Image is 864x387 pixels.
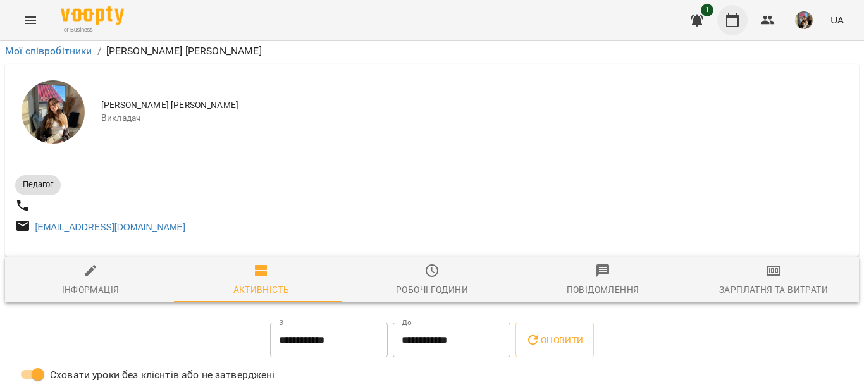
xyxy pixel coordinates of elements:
span: UA [830,13,844,27]
button: Menu [15,5,46,35]
button: UA [825,8,849,32]
img: Voopty Logo [61,6,124,25]
img: 497ea43cfcb3904c6063eaf45c227171.jpeg [795,11,813,29]
span: Сховати уроки без клієнтів або не затверджені [50,367,275,383]
p: [PERSON_NAME] [PERSON_NAME] [106,44,262,59]
span: For Business [61,26,124,34]
span: Педагог [15,179,61,190]
span: Оновити [526,333,583,348]
div: Зарплатня та Витрати [719,282,828,297]
a: [EMAIL_ADDRESS][DOMAIN_NAME] [35,222,185,232]
img: Ксьоншкевич Анастасія Олександрівна [22,80,85,144]
span: 1 [701,4,713,16]
li: / [97,44,101,59]
div: Активність [233,282,290,297]
span: Викладач [101,112,849,125]
nav: breadcrumb [5,44,859,59]
div: Інформація [62,282,120,297]
div: Повідомлення [567,282,639,297]
a: Мої співробітники [5,45,92,57]
span: [PERSON_NAME] [PERSON_NAME] [101,99,849,112]
div: Робочі години [396,282,468,297]
button: Оновити [515,322,593,358]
